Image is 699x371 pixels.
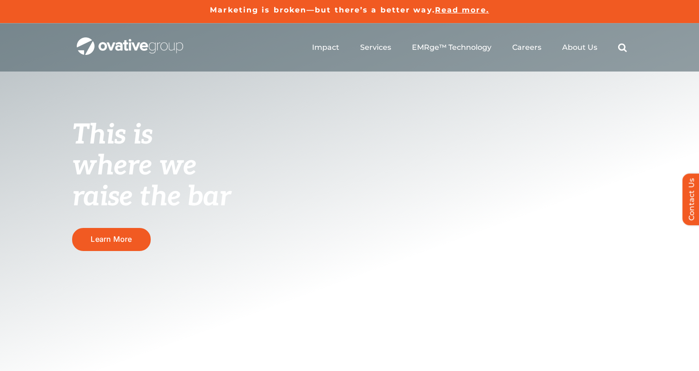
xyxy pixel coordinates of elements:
span: where we raise the bar [72,150,231,214]
a: OG_Full_horizontal_WHT [77,36,183,45]
a: Impact [312,43,339,52]
a: EMRge™ Technology [412,43,491,52]
span: This is [72,119,153,152]
nav: Menu [312,33,627,62]
span: Learn More [91,235,132,244]
a: Careers [512,43,541,52]
a: Read more. [435,6,489,14]
a: Search [618,43,627,52]
a: Learn More [72,228,151,251]
a: Services [360,43,391,52]
a: Marketing is broken—but there’s a better way. [210,6,435,14]
a: About Us [562,43,597,52]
